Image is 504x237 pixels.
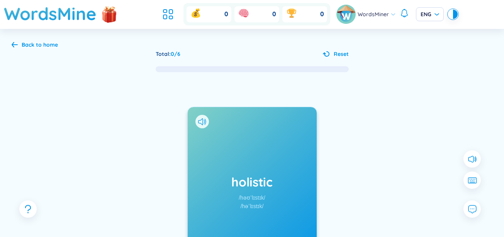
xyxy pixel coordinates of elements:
[241,202,264,210] div: /həˈlɪstɪk/
[239,193,265,202] div: /həʊˈlɪstɪk/
[12,42,58,49] a: Back to home
[22,40,58,49] div: Back to home
[334,50,349,58] span: Reset
[224,10,228,18] span: 0
[272,10,276,18] span: 0
[102,2,117,25] img: flashSalesIcon.a7f4f837.png
[336,5,356,24] img: avatar
[195,173,309,190] h1: holistic
[421,10,439,18] span: ENG
[320,10,324,18] span: 0
[358,10,389,18] span: WordsMiner
[23,204,33,214] span: question
[323,50,349,58] button: Reset
[171,50,180,57] span: 0 / 6
[336,5,358,24] a: avatar
[19,200,37,218] button: question
[156,50,171,57] span: Total :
